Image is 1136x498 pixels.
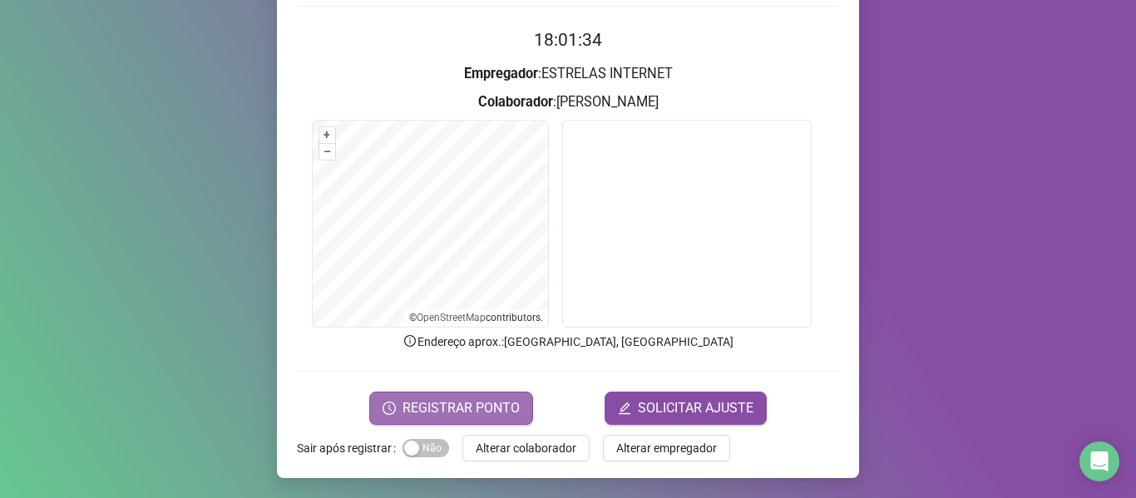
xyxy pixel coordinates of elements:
[369,392,533,425] button: REGISTRAR PONTO
[383,402,396,415] span: clock-circle
[534,30,602,50] time: 18:01:34
[297,63,839,85] h3: : ESTRELAS INTERNET
[417,312,486,323] a: OpenStreetMap
[618,402,631,415] span: edit
[297,333,839,351] p: Endereço aprox. : [GEOGRAPHIC_DATA], [GEOGRAPHIC_DATA]
[403,398,520,418] span: REGISTRAR PONTO
[297,435,403,461] label: Sair após registrar
[603,435,730,461] button: Alterar empregador
[297,91,839,113] h3: : [PERSON_NAME]
[319,127,335,143] button: +
[1079,441,1119,481] div: Open Intercom Messenger
[403,333,417,348] span: info-circle
[409,312,543,323] li: © contributors.
[616,439,717,457] span: Alterar empregador
[478,94,553,110] strong: Colaborador
[605,392,767,425] button: editSOLICITAR AJUSTE
[464,66,538,81] strong: Empregador
[319,144,335,160] button: –
[638,398,753,418] span: SOLICITAR AJUSTE
[462,435,590,461] button: Alterar colaborador
[476,439,576,457] span: Alterar colaborador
